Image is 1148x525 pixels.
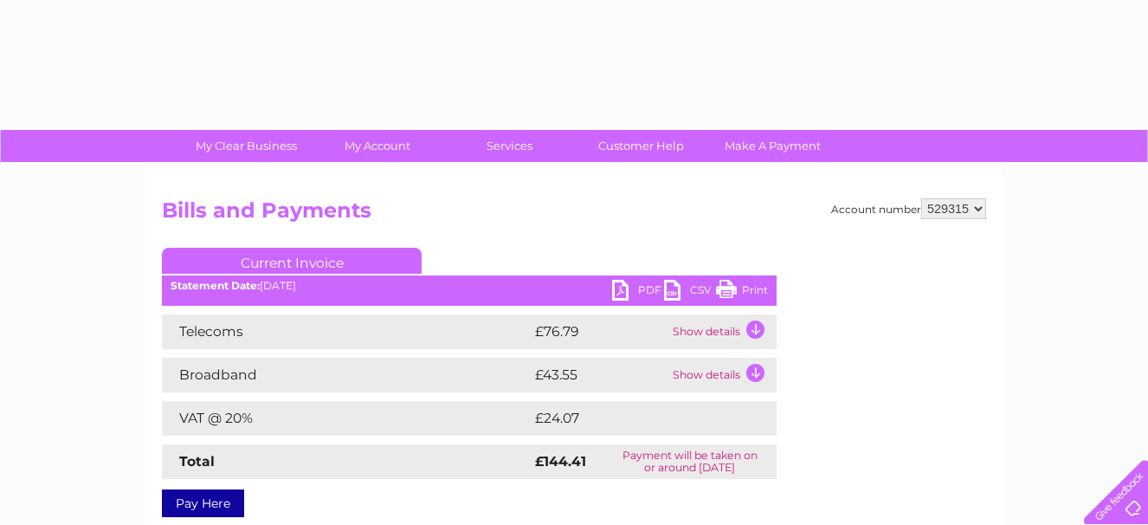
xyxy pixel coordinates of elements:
[570,130,713,162] a: Customer Help
[162,198,986,231] h2: Bills and Payments
[664,280,716,305] a: CSV
[535,453,586,470] strong: £144.41
[438,130,581,162] a: Services
[531,401,742,436] td: £24.07
[831,198,986,219] div: Account number
[162,314,531,349] td: Telecoms
[162,489,244,517] a: Pay Here
[531,314,668,349] td: £76.79
[179,453,215,470] strong: Total
[612,280,664,305] a: PDF
[175,130,318,162] a: My Clear Business
[162,280,777,292] div: [DATE]
[531,358,668,392] td: £43.55
[162,401,531,436] td: VAT @ 20%
[306,130,449,162] a: My Account
[603,444,777,479] td: Payment will be taken on or around [DATE]
[701,130,844,162] a: Make A Payment
[162,248,422,274] a: Current Invoice
[668,314,777,349] td: Show details
[171,279,260,292] b: Statement Date:
[716,280,768,305] a: Print
[162,358,531,392] td: Broadband
[668,358,777,392] td: Show details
